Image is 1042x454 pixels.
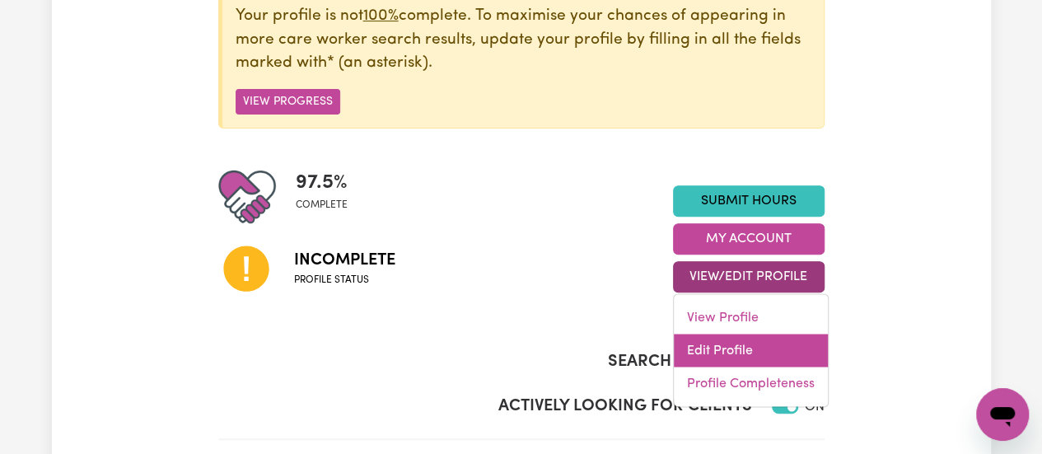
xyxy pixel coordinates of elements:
iframe: Button to launch messaging window, conversation in progress [976,388,1029,441]
div: View/Edit Profile [673,294,829,408]
div: Profile completeness: 97.5% [296,168,361,226]
span: an asterisk [327,55,428,71]
button: View/Edit Profile [673,261,825,293]
button: View Progress [236,89,340,115]
a: View Profile [674,302,828,335]
a: Submit Hours [673,185,825,217]
span: complete [296,198,348,213]
span: Incomplete [294,248,395,273]
a: Profile Completeness [674,367,828,400]
u: 100% [363,8,399,24]
button: My Account [673,223,825,255]
label: Actively Looking for Clients [498,394,752,419]
span: 97.5 % [296,168,348,198]
a: Edit Profile [674,335,828,367]
span: Profile status [294,273,395,288]
label: Search Visibility [608,349,752,374]
p: Your profile is not complete. To maximise your chances of appearing in more care worker search re... [236,5,811,76]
